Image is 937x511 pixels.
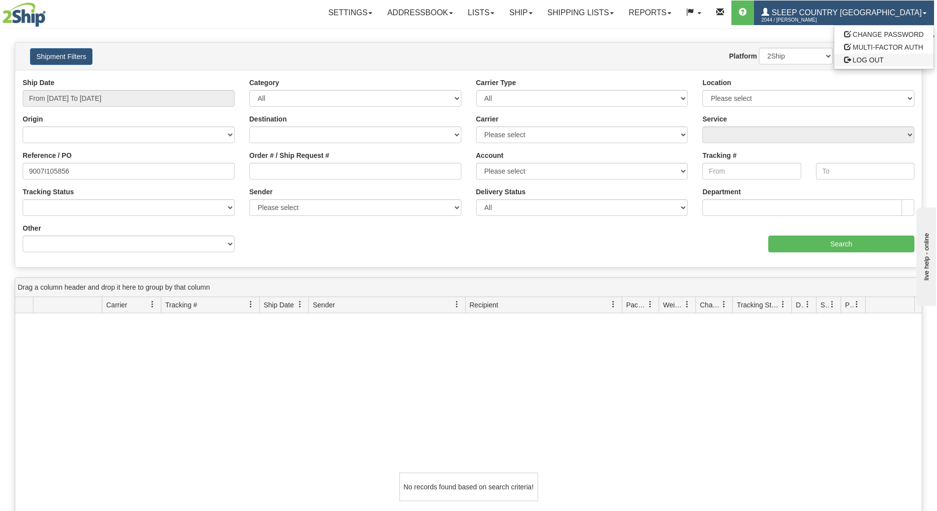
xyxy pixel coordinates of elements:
img: logo2044.jpg [2,2,46,27]
span: Recipient [470,300,498,310]
span: Charge [700,300,721,310]
a: Settings [321,0,380,25]
span: Weight [663,300,684,310]
span: Carrier [106,300,127,310]
span: Sleep Country [GEOGRAPHIC_DATA] [769,8,922,17]
a: Delivery Status filter column settings [799,296,816,313]
label: Origin [23,114,43,124]
button: Shipment Filters [30,48,92,65]
input: To [816,163,914,180]
label: Carrier Type [476,78,516,88]
input: Search [768,236,914,252]
label: Service [702,114,727,124]
span: Packages [626,300,647,310]
label: Reference / PO [23,150,72,160]
span: Tracking # [165,300,197,310]
label: Platform [729,51,757,61]
a: MULTI-FACTOR AUTH [834,41,934,54]
a: Pickup Status filter column settings [848,296,865,313]
span: Sender [313,300,335,310]
a: Packages filter column settings [642,296,659,313]
a: LOG OUT [834,54,934,66]
a: Weight filter column settings [679,296,695,313]
a: Lists [460,0,502,25]
span: CHANGE PASSWORD [853,30,924,38]
a: Tracking # filter column settings [242,296,259,313]
label: Location [702,78,731,88]
a: Recipient filter column settings [605,296,622,313]
label: Tracking Status [23,187,74,197]
span: 2044 / [PERSON_NAME] [761,15,835,25]
div: No records found based on search criteria! [399,473,538,501]
span: MULTI-FACTOR AUTH [853,43,923,51]
input: From [702,163,801,180]
span: LOG OUT [853,56,884,64]
a: CHANGE PASSWORD [834,28,934,41]
label: Order # / Ship Request # [249,150,330,160]
a: Tracking Status filter column settings [775,296,791,313]
a: Shipping lists [540,0,621,25]
label: Sender [249,187,272,197]
div: grid grouping header [15,278,922,297]
label: Delivery Status [476,187,526,197]
a: Ship [502,0,540,25]
label: Account [476,150,504,160]
a: Sleep Country [GEOGRAPHIC_DATA] 2044 / [PERSON_NAME] [754,0,934,25]
div: live help - online [7,8,91,16]
iframe: chat widget [914,205,936,305]
span: Ship Date [264,300,294,310]
a: Carrier filter column settings [144,296,161,313]
a: Sender filter column settings [449,296,465,313]
label: Carrier [476,114,499,124]
label: Category [249,78,279,88]
a: Addressbook [380,0,460,25]
label: Ship Date [23,78,55,88]
span: Delivery Status [796,300,804,310]
div: Support: 1 - 855 - 55 - 2SHIP [2,33,935,42]
label: Tracking # [702,150,736,160]
a: Ship Date filter column settings [292,296,308,313]
a: Shipment Issues filter column settings [824,296,841,313]
a: Reports [621,0,679,25]
span: Pickup Status [845,300,853,310]
a: Charge filter column settings [716,296,732,313]
label: Destination [249,114,287,124]
label: Other [23,223,41,233]
label: Department [702,187,741,197]
span: Tracking Status [737,300,780,310]
span: Shipment Issues [820,300,829,310]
